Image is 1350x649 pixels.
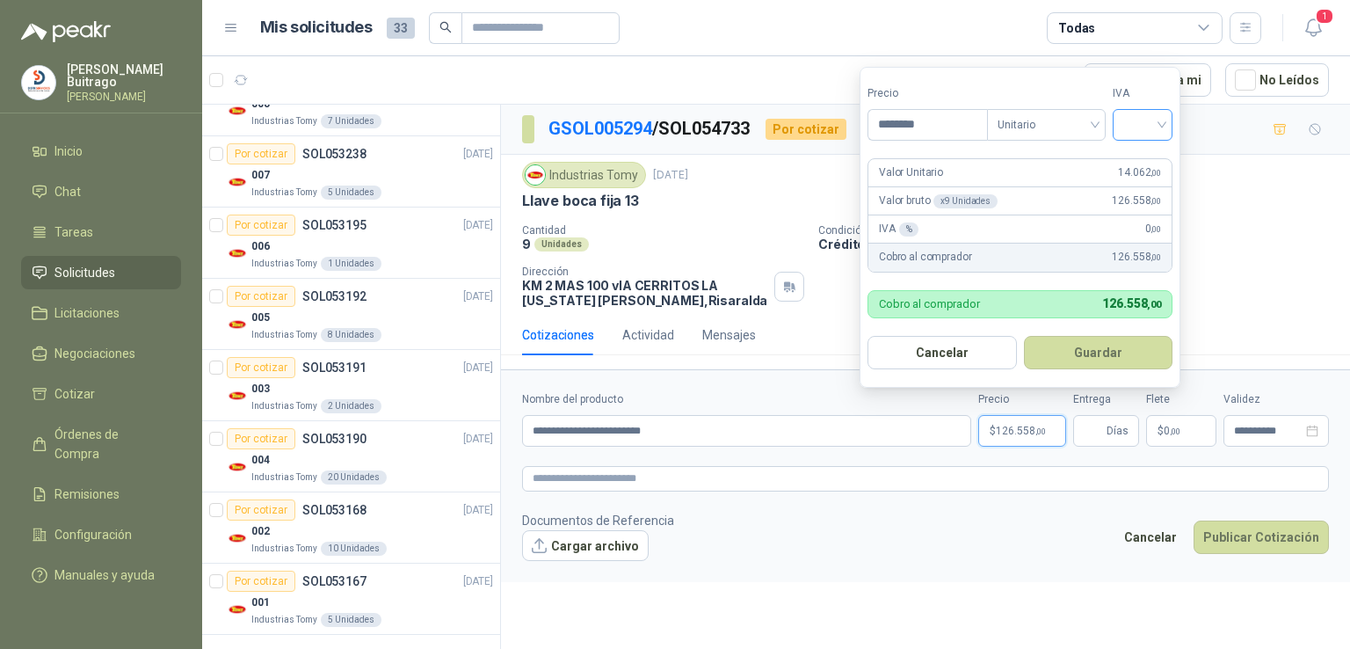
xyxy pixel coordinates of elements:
button: Cancelar [867,336,1017,369]
p: Industrias Tomy [251,186,317,200]
p: SOL053191 [302,361,367,374]
p: [DATE] [653,167,688,184]
p: Cobro al comprador [879,298,980,310]
div: Por cotizar [227,500,295,521]
p: Valor bruto [879,193,998,209]
p: $126.558,00 [978,415,1066,447]
label: Validez [1223,391,1329,408]
p: 005 [251,310,270,326]
p: 9 [522,237,531,252]
p: Industrias Tomy [251,542,317,556]
p: Condición de pago [818,224,1343,237]
p: SOL053238 [302,148,367,160]
div: 2 Unidades [321,399,381,413]
a: Solicitudes [21,256,181,289]
span: 126.558 [1112,249,1161,266]
div: Por cotizar [227,215,295,236]
div: 5 Unidades [321,613,381,627]
a: Cotizar [21,377,181,411]
div: 7 Unidades [321,114,381,128]
a: Por cotizarSOL053168[DATE] Company Logo002Industrias Tomy10 Unidades [202,492,500,564]
img: Company Logo [227,528,248,549]
div: Por cotizar [227,428,295,449]
div: 1 Unidades [321,257,381,271]
img: Company Logo [227,100,248,121]
span: ,00 [1150,196,1161,206]
p: $ 0,00 [1146,415,1216,447]
a: Por cotizarSOL053195[DATE] Company Logo006Industrias Tomy1 Unidades [202,208,500,279]
h1: Mis solicitudes [260,15,373,40]
span: Tareas [54,222,93,242]
div: Por cotizar [766,119,846,140]
div: x 9 Unidades [933,194,998,208]
div: Por cotizar [227,143,295,164]
img: Company Logo [227,171,248,193]
span: ,00 [1150,224,1161,234]
p: Industrias Tomy [251,399,317,413]
div: Mensajes [702,325,756,345]
a: GSOL005294 [548,118,652,139]
p: KM 2 MAS 100 vIA CERRITOS LA [US_STATE] [PERSON_NAME] , Risaralda [522,278,767,308]
span: ,00 [1150,168,1161,178]
p: Cobro al comprador [879,249,971,266]
p: Valor Unitario [879,164,943,181]
p: 007 [251,167,270,184]
p: Llave boca fija 13 [522,192,639,210]
img: Company Logo [227,456,248,478]
span: $ [1158,426,1164,436]
button: No Leídos [1225,63,1329,97]
label: Precio [867,85,987,102]
span: Inicio [54,142,83,161]
img: Logo peakr [21,21,111,42]
button: 1 [1297,12,1329,44]
a: Configuración [21,518,181,551]
span: search [439,21,452,33]
p: 006 [251,238,270,255]
span: Unitario [998,112,1095,138]
p: Industrias Tomy [251,328,317,342]
span: Días [1107,416,1129,446]
div: % [899,222,919,237]
div: Todas [1058,18,1095,38]
a: Remisiones [21,478,181,511]
a: Negociaciones [21,337,181,370]
img: Company Logo [227,599,248,620]
button: Publicar Cotización [1194,521,1329,554]
p: 003 [251,381,270,397]
p: SOL053167 [302,575,367,587]
p: [DATE] [463,217,493,234]
span: 126.558 [996,426,1046,436]
img: Company Logo [22,66,55,99]
label: Entrega [1073,391,1139,408]
a: Por cotizarSOL053190[DATE] Company Logo004Industrias Tomy20 Unidades [202,421,500,492]
p: Industrias Tomy [251,613,317,627]
p: Industrias Tomy [251,257,317,271]
a: Inicio [21,135,181,168]
p: SOL053168 [302,504,367,516]
p: Cantidad [522,224,804,237]
a: Tareas [21,215,181,249]
span: 0 [1145,221,1161,237]
label: IVA [1113,85,1172,102]
button: Guardar [1024,336,1173,369]
img: Company Logo [227,243,248,264]
button: Cargar archivo [522,530,649,562]
div: Industrias Tomy [522,162,646,188]
p: [DATE] [463,288,493,305]
p: 004 [251,452,270,469]
a: Por cotizarSOL053192[DATE] Company Logo005Industrias Tomy8 Unidades [202,279,500,350]
a: Por cotizarSOL053238[DATE] Company Logo007Industrias Tomy5 Unidades [202,136,500,208]
p: SOL053195 [302,219,367,231]
div: Por cotizar [227,286,295,307]
p: [DATE] [463,502,493,519]
p: [DATE] [463,573,493,590]
div: 5 Unidades [321,186,381,200]
p: IVA [879,221,918,237]
a: Chat [21,175,181,208]
p: Industrias Tomy [251,114,317,128]
div: 20 Unidades [321,470,387,485]
p: [PERSON_NAME] [67,91,181,102]
span: Licitaciones [54,303,120,323]
span: 126.558 [1112,193,1161,209]
p: / SOL054733 [548,115,751,142]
